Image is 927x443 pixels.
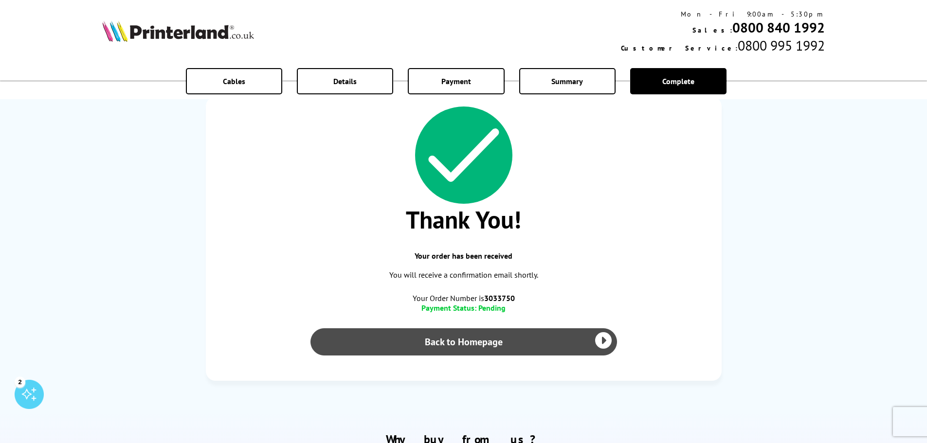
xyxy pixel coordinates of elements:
span: Your Order Number is [216,293,712,303]
a: Back to Homepage [310,328,617,355]
b: 3033750 [484,293,515,303]
span: Cables [223,76,245,86]
span: Summary [551,76,583,86]
div: 2 [15,376,25,387]
span: Complete [662,76,694,86]
div: Mon - Fri 9:00am - 5:30pm [621,10,825,18]
span: Customer Service: [621,44,738,53]
span: 0800 995 1992 [738,36,825,54]
span: Sales: [692,26,732,35]
p: You will receive a confirmation email shortly. [216,268,712,282]
span: Details [333,76,357,86]
span: Pending [478,303,506,313]
span: Payment Status: [421,303,476,313]
a: 0800 840 1992 [732,18,825,36]
span: Thank You! [216,204,712,235]
img: Printerland Logo [102,20,254,42]
span: Payment [441,76,471,86]
span: Your order has been received [216,251,712,261]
